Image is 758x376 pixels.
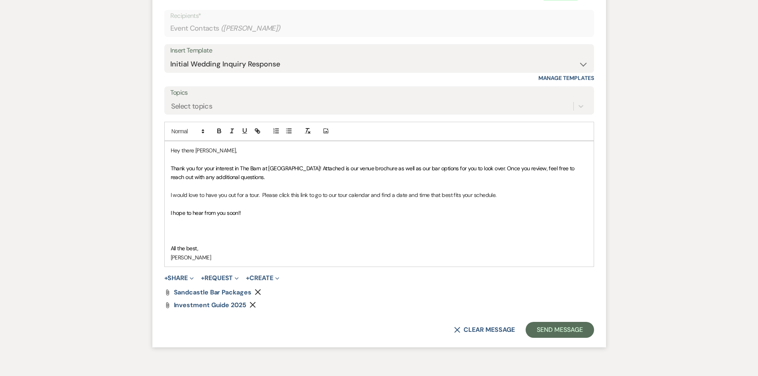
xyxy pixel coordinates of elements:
button: Request [201,275,239,281]
span: + [246,275,249,281]
span: ( [PERSON_NAME] ) [221,23,281,34]
span: + [164,275,168,281]
p: Hey there [PERSON_NAME], [171,146,588,155]
div: Insert Template [170,45,588,56]
span: I hope to hear from you soon!! [171,209,241,216]
div: Select topics [171,101,212,111]
div: Event Contacts [170,21,588,36]
span: Investment Guide 2025 [174,301,246,309]
label: Topics [170,87,588,99]
span: All the best, [171,245,199,252]
button: Send Message [526,322,594,338]
span: + [201,275,205,281]
button: Create [246,275,279,281]
button: Clear message [454,327,514,333]
p: Recipients* [170,11,588,21]
span: Thank you for your interest in The Barn at [GEOGRAPHIC_DATA]! Attached is our venue brochure as w... [171,165,576,181]
p: [PERSON_NAME] [171,253,588,262]
a: Investment Guide 2025 [174,302,246,308]
p: I would love to have you out for a tour. Please click this link to go to our tour calendar and fi... [171,191,588,199]
span: Sandcastle Bar Packages [174,288,251,296]
a: Manage Templates [538,74,594,82]
a: Sandcastle Bar Packages [174,289,251,296]
button: Share [164,275,194,281]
